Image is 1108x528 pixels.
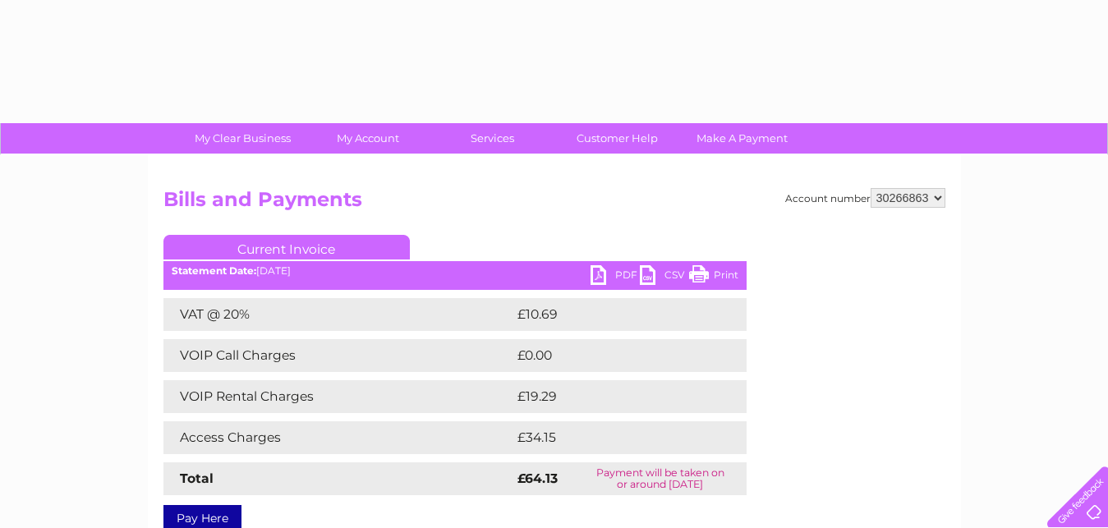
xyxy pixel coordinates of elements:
[300,123,435,154] a: My Account
[175,123,310,154] a: My Clear Business
[163,298,513,331] td: VAT @ 20%
[163,188,945,219] h2: Bills and Payments
[591,265,640,289] a: PDF
[163,235,410,259] a: Current Invoice
[513,298,713,331] td: £10.69
[513,380,712,413] td: £19.29
[689,265,738,289] a: Print
[163,421,513,454] td: Access Charges
[513,421,712,454] td: £34.15
[163,339,513,372] td: VOIP Call Charges
[172,264,256,277] b: Statement Date:
[574,462,747,495] td: Payment will be taken on or around [DATE]
[549,123,685,154] a: Customer Help
[674,123,810,154] a: Make A Payment
[163,380,513,413] td: VOIP Rental Charges
[785,188,945,208] div: Account number
[640,265,689,289] a: CSV
[513,339,709,372] td: £0.00
[425,123,560,154] a: Services
[517,471,558,486] strong: £64.13
[163,265,747,277] div: [DATE]
[180,471,214,486] strong: Total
